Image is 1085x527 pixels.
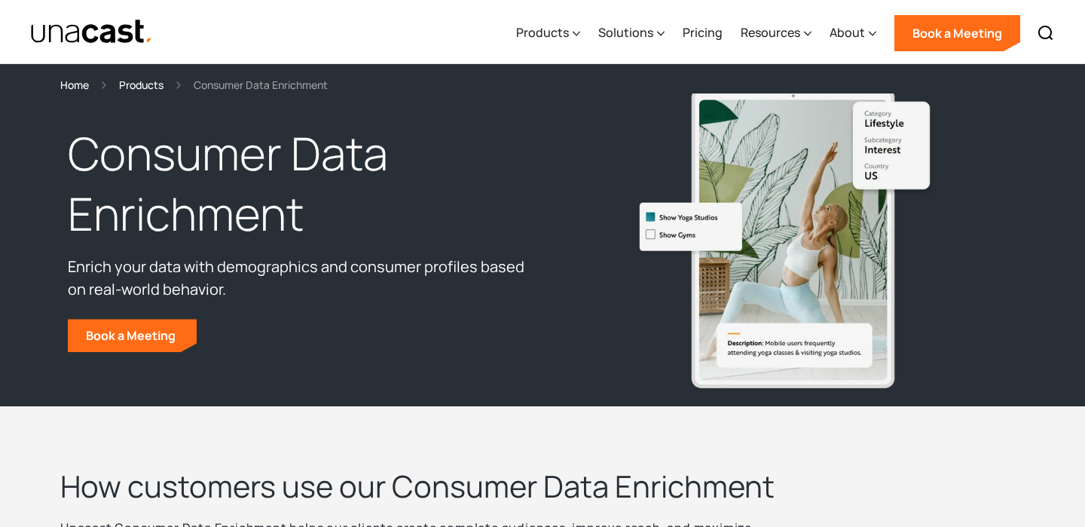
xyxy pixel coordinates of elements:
a: Book a Meeting [894,15,1020,51]
img: Mobile users frequently attending yoga classes & visiting yoga studios [633,87,934,388]
div: About [830,23,865,41]
h2: How customers use our Consumer Data Enrichment [60,467,814,506]
div: Resources [741,2,811,64]
img: Search icon [1037,24,1055,42]
a: Products [119,76,164,93]
div: Consumer Data Enrichment [194,76,328,93]
div: Resources [741,23,800,41]
a: Book a Meeting [68,319,197,352]
div: Solutions [598,23,653,41]
h1: Consumer Data Enrichment [68,124,535,244]
div: Solutions [598,2,665,64]
a: Pricing [683,2,723,64]
p: Enrich your data with demographics and consumer profiles based on real-world behavior. [68,256,535,301]
div: Products [516,2,580,64]
div: About [830,2,876,64]
a: home [30,19,153,45]
img: Unacast text logo [30,19,153,45]
div: Products [516,23,569,41]
a: Home [60,76,89,93]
